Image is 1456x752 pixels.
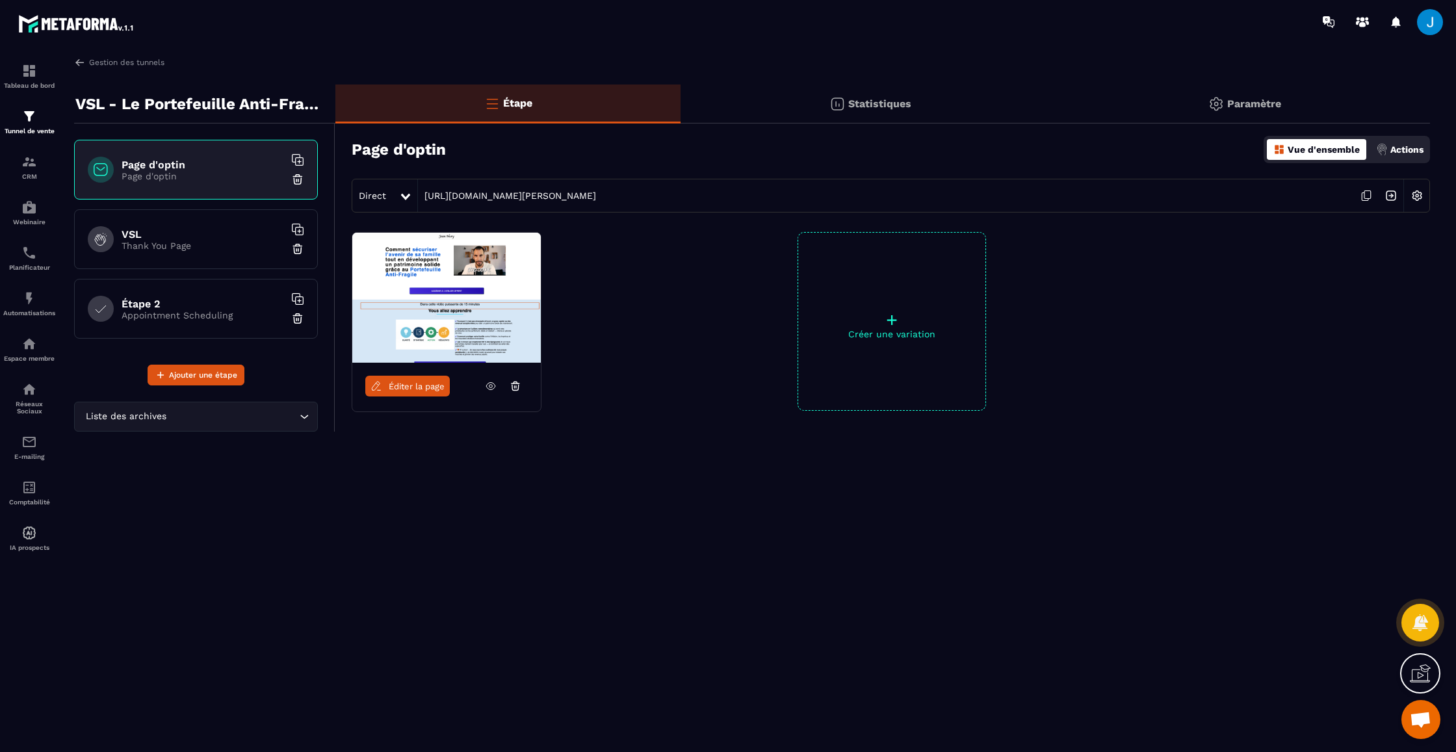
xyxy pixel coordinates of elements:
[418,190,596,201] a: [URL][DOMAIN_NAME][PERSON_NAME]
[291,312,304,325] img: trash
[3,127,55,135] p: Tunnel de vente
[3,190,55,235] a: automationsautomationsWebinaire
[3,264,55,271] p: Planificateur
[148,365,244,385] button: Ajouter une étape
[484,96,500,111] img: bars-o.4a397970.svg
[798,329,985,339] p: Créer une variation
[74,57,86,68] img: arrow
[503,97,532,109] p: Étape
[21,63,37,79] img: formation
[291,173,304,186] img: trash
[21,291,37,306] img: automations
[3,82,55,89] p: Tableau de bord
[389,382,445,391] span: Éditer la page
[83,409,169,424] span: Liste des archives
[829,96,845,112] img: stats.20deebd0.svg
[1208,96,1224,112] img: setting-gr.5f69749f.svg
[365,376,450,396] a: Éditer la page
[18,12,135,35] img: logo
[122,310,284,320] p: Appointment Scheduling
[122,228,284,240] h6: VSL
[3,173,55,180] p: CRM
[21,525,37,541] img: automations
[3,372,55,424] a: social-networksocial-networkRéseaux Sociaux
[3,53,55,99] a: formationformationTableau de bord
[21,200,37,215] img: automations
[122,240,284,251] p: Thank You Page
[3,218,55,226] p: Webinaire
[352,140,446,159] h3: Page d'optin
[122,159,284,171] h6: Page d'optin
[1401,700,1440,739] a: Ouvrir le chat
[3,235,55,281] a: schedulerschedulerPlanificateur
[352,233,541,363] img: image
[21,336,37,352] img: automations
[3,544,55,551] p: IA prospects
[1288,144,1360,155] p: Vue d'ensemble
[122,298,284,310] h6: Étape 2
[1390,144,1423,155] p: Actions
[3,453,55,460] p: E-mailing
[3,400,55,415] p: Réseaux Sociaux
[798,311,985,329] p: +
[74,402,318,432] div: Search for option
[1273,144,1285,155] img: dashboard-orange.40269519.svg
[21,382,37,397] img: social-network
[3,309,55,317] p: Automatisations
[1379,183,1403,208] img: arrow-next.bcc2205e.svg
[359,190,386,201] span: Direct
[21,480,37,495] img: accountant
[122,171,284,181] p: Page d'optin
[21,434,37,450] img: email
[1227,97,1281,110] p: Paramètre
[291,242,304,255] img: trash
[169,409,296,424] input: Search for option
[848,97,911,110] p: Statistiques
[74,57,164,68] a: Gestion des tunnels
[3,144,55,190] a: formationformationCRM
[3,470,55,515] a: accountantaccountantComptabilité
[3,355,55,362] p: Espace membre
[1405,183,1429,208] img: setting-w.858f3a88.svg
[21,109,37,124] img: formation
[169,369,237,382] span: Ajouter une étape
[21,245,37,261] img: scheduler
[21,154,37,170] img: formation
[1376,144,1388,155] img: actions.d6e523a2.png
[3,281,55,326] a: automationsautomationsAutomatisations
[3,424,55,470] a: emailemailE-mailing
[75,91,326,117] p: VSL - Le Portefeuille Anti-Fragile
[3,326,55,372] a: automationsautomationsEspace membre
[3,99,55,144] a: formationformationTunnel de vente
[3,499,55,506] p: Comptabilité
